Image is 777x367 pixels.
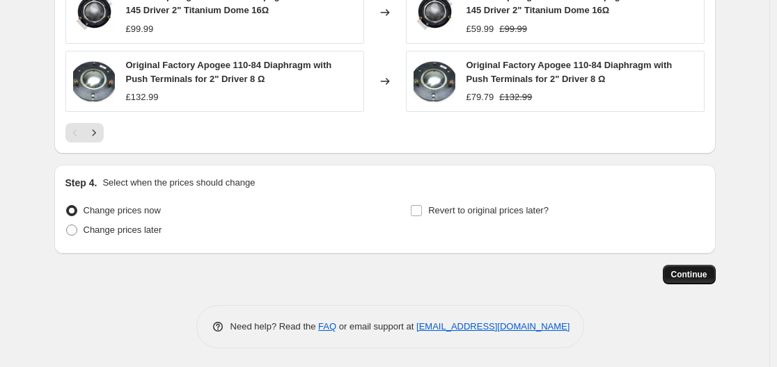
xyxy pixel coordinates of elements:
strike: £99.99 [499,22,527,36]
div: £79.79 [466,90,494,104]
img: s-l1600_b90d6feb-0aa1-45b7-b7d1-1b1ad5acced0_80x.webp [414,60,455,102]
p: Select when the prices should change [102,176,255,190]
span: Continue [671,269,707,280]
span: or email support at [336,321,416,332]
h2: Step 4. [65,176,97,190]
strike: £132.99 [499,90,532,104]
nav: Pagination [65,123,104,142]
div: £132.99 [126,90,159,104]
span: Change prices now [84,205,161,215]
span: Revert to original prices later? [428,205,549,215]
div: £99.99 [126,22,154,36]
button: Continue [663,265,716,284]
a: FAQ [318,321,336,332]
span: Change prices later [84,225,162,235]
span: Original Factory Apogee 110-84 Diaphragm with Push Terminals for 2" Driver 8 Ω [466,60,673,84]
span: Need help? Read the [230,321,319,332]
div: £59.99 [466,22,494,36]
button: Next [84,123,104,142]
a: [EMAIL_ADDRESS][DOMAIN_NAME] [416,321,570,332]
span: Original Factory Apogee 110-84 Diaphragm with Push Terminals for 2" Driver 8 Ω [126,60,332,84]
img: s-l1600_b90d6feb-0aa1-45b7-b7d1-1b1ad5acced0_80x.webp [73,60,115,102]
